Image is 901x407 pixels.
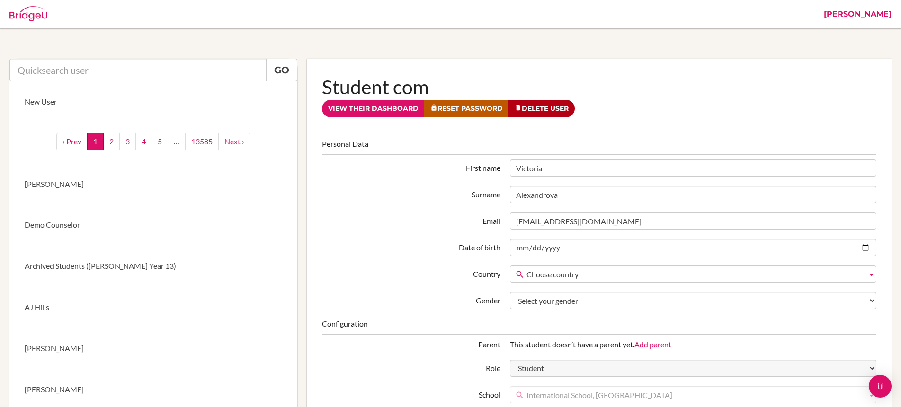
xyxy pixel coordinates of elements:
a: [PERSON_NAME] [9,164,297,205]
a: 3 [119,133,136,150]
a: Reset Password [424,100,509,117]
a: 5 [152,133,168,150]
a: 4 [135,133,152,150]
a: 13585 [185,133,219,150]
h1: Student com [322,74,876,100]
label: First name [317,159,505,174]
label: School [317,386,505,400]
legend: Configuration [322,319,876,335]
label: Date of birth [317,239,505,253]
span: International School, [GEOGRAPHIC_DATA] [526,387,864,404]
a: … [168,133,186,150]
span: Choose country [526,266,864,283]
div: This student doesn’t have a parent yet. [505,339,881,350]
a: Add parent [634,340,671,349]
a: Delete User [508,100,575,117]
label: Role [317,360,505,374]
label: Surname [317,186,505,200]
a: ‹ Prev [56,133,88,150]
a: Archived Students ([PERSON_NAME] Year 13) [9,246,297,287]
label: Country [317,265,505,280]
a: AJ Hills [9,287,297,328]
a: 1 [87,133,104,150]
div: Open Intercom Messenger [869,375,892,398]
label: Gender [317,292,505,306]
legend: Personal Data [322,139,876,155]
img: Bridge-U [9,6,47,21]
div: Parent [317,339,505,350]
a: View their dashboard [322,100,425,117]
label: Email [317,212,505,227]
input: Quicksearch user [9,59,267,81]
a: next [218,133,250,150]
a: Go [266,59,297,81]
a: Demo Counselor [9,204,297,246]
a: 2 [103,133,120,150]
a: New User [9,81,297,123]
a: [PERSON_NAME] [9,328,297,369]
